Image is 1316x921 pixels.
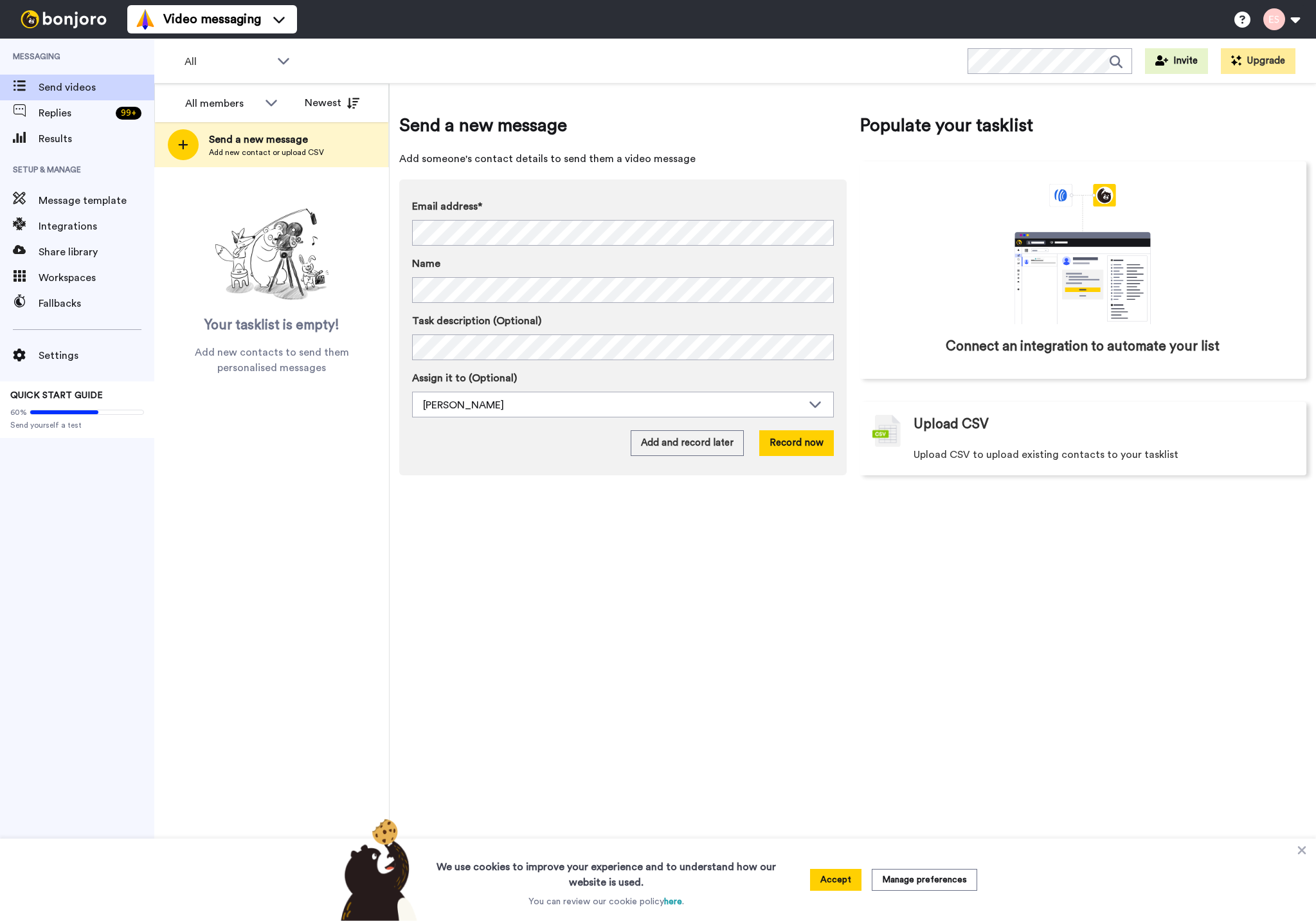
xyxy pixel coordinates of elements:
span: Video messaging [163,10,261,28]
img: bear-with-cookie.png [329,818,424,921]
label: Email address* [412,199,834,214]
span: Send videos [39,80,154,95]
span: Send a new message [209,132,324,147]
span: 60% [10,407,27,417]
button: Newest [295,90,369,116]
span: QUICK START GUIDE [10,391,103,400]
button: Accept [810,869,861,891]
div: animation [986,184,1179,324]
span: Add new contact or upload CSV [209,147,324,158]
span: Connect an integration to automate your list [946,337,1220,356]
label: Task description (Optional) [412,313,834,329]
button: Upgrade [1221,48,1295,74]
span: Your tasklist is empty! [204,316,339,335]
span: All [185,54,271,69]
div: [PERSON_NAME] [423,397,802,413]
span: Send a new message [399,113,847,138]
span: Upload CSV to upload existing contacts to your tasklist [914,447,1178,462]
p: You can review our cookie policy . [528,895,684,908]
span: Populate your tasklist [860,113,1307,138]
img: ready-set-action.png [208,203,336,306]
span: Name [412,256,440,271]
span: Upload CSV [914,415,989,434]
span: Settings [39,348,154,363]
button: Invite [1145,48,1208,74]
button: Manage preferences [872,869,977,891]
img: csv-grey.png [872,415,901,447]
label: Assign it to (Optional) [412,370,834,386]
span: Message template [39,193,154,208]
span: Add someone's contact details to send them a video message [399,151,847,167]
a: here [664,897,682,906]
img: bj-logo-header-white.svg [15,10,112,28]
div: 99 + [116,107,141,120]
img: vm-color.svg [135,9,156,30]
span: Add new contacts to send them personalised messages [174,345,370,376]
span: Results [39,131,154,147]
span: Integrations [39,219,154,234]
span: Replies [39,105,111,121]
h3: We use cookies to improve your experience and to understand how our website is used. [424,852,789,890]
button: Add and record later [631,430,744,456]
button: Record now [759,430,834,456]
span: Fallbacks [39,296,154,311]
span: Workspaces [39,270,154,286]
div: All members [185,96,258,111]
span: Send yourself a test [10,420,144,430]
span: Share library [39,244,154,260]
